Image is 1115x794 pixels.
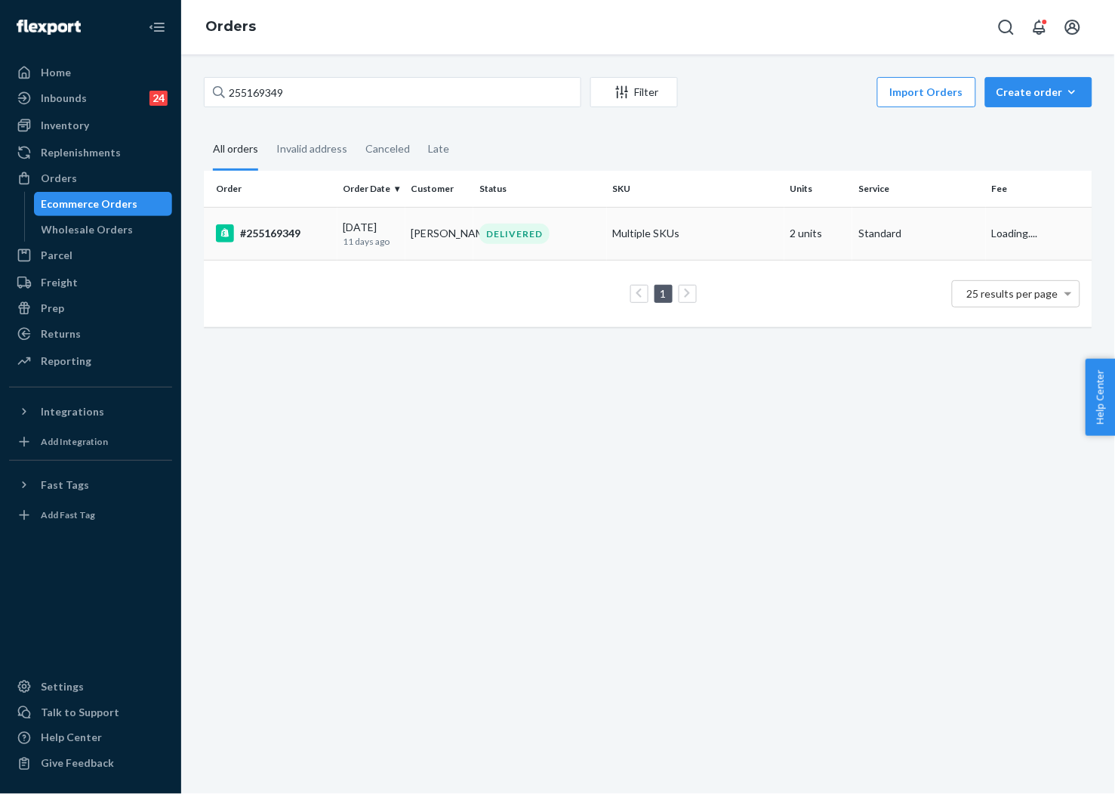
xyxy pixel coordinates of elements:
div: 24 [149,91,168,106]
div: DELIVERED [479,224,550,244]
div: Wholesale Orders [42,222,134,237]
th: Fee [986,171,1092,207]
button: Give Feedback [9,752,172,776]
div: Reporting [41,354,91,369]
div: Customer [411,182,467,195]
th: Service [852,171,986,207]
button: Filter [590,77,678,107]
a: Returns [9,322,172,346]
div: Replenishments [41,145,121,160]
button: Open notifications [1024,12,1055,42]
div: Add Integration [41,435,108,448]
div: Give Feedback [41,756,114,771]
div: Help Center [41,731,102,746]
div: Orders [41,171,77,186]
div: Ecommerce Orders [42,196,138,212]
button: Create order [985,77,1092,107]
div: Prep [41,301,64,316]
th: Order [204,171,337,207]
div: Late [428,129,449,168]
div: Returns [41,326,81,341]
a: Wholesale Orders [34,218,173,242]
a: Page 1 is your current page [658,287,670,300]
th: Order Date [337,171,405,207]
button: Integrations [9,400,172,424]
a: Add Integration [9,430,172,454]
a: Inventory [9,113,172,137]
a: Inbounds24 [9,86,172,110]
a: Help Center [9,726,172,750]
div: #255169349 [216,224,331,243]
div: Filter [591,85,677,100]
button: Talk to Support [9,700,172,724]
img: Flexport logo [17,20,81,35]
th: Status [473,171,607,207]
div: All orders [213,129,258,171]
div: Inbounds [41,91,87,106]
a: Orders [205,18,256,35]
td: Multiple SKUs [607,207,784,260]
input: Search orders [204,77,581,107]
div: Create order [996,85,1081,100]
a: Add Fast Tag [9,503,172,527]
button: Help Center [1086,359,1115,436]
button: Close Navigation [142,12,172,42]
a: Reporting [9,349,172,373]
button: Open account menu [1058,12,1088,42]
div: Integrations [41,404,104,419]
td: Loading.... [986,207,1092,260]
div: Settings [41,679,84,694]
a: Settings [9,675,172,699]
a: Orders [9,166,172,190]
div: Invalid address [276,129,347,168]
a: Freight [9,270,172,295]
div: Freight [41,275,78,290]
th: Units [784,171,852,207]
a: Ecommerce Orders [34,192,173,216]
div: Add Fast Tag [41,508,95,521]
div: Fast Tags [41,477,89,493]
a: Parcel [9,243,172,267]
p: 11 days ago [343,235,399,248]
td: 2 units [784,207,852,260]
a: Home [9,60,172,85]
div: Talk to Support [41,705,119,720]
div: Parcel [41,248,72,263]
div: Home [41,65,71,80]
button: Fast Tags [9,473,172,497]
span: 25 results per page [967,287,1058,300]
div: Inventory [41,118,89,133]
a: Replenishments [9,141,172,165]
button: Open Search Box [991,12,1021,42]
ol: breadcrumbs [193,5,268,49]
p: Standard [858,226,980,241]
div: Canceled [365,129,410,168]
a: Prep [9,296,172,320]
td: [PERSON_NAME] [405,207,473,260]
div: [DATE] [343,220,399,248]
button: Import Orders [877,77,976,107]
th: SKU [607,171,784,207]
